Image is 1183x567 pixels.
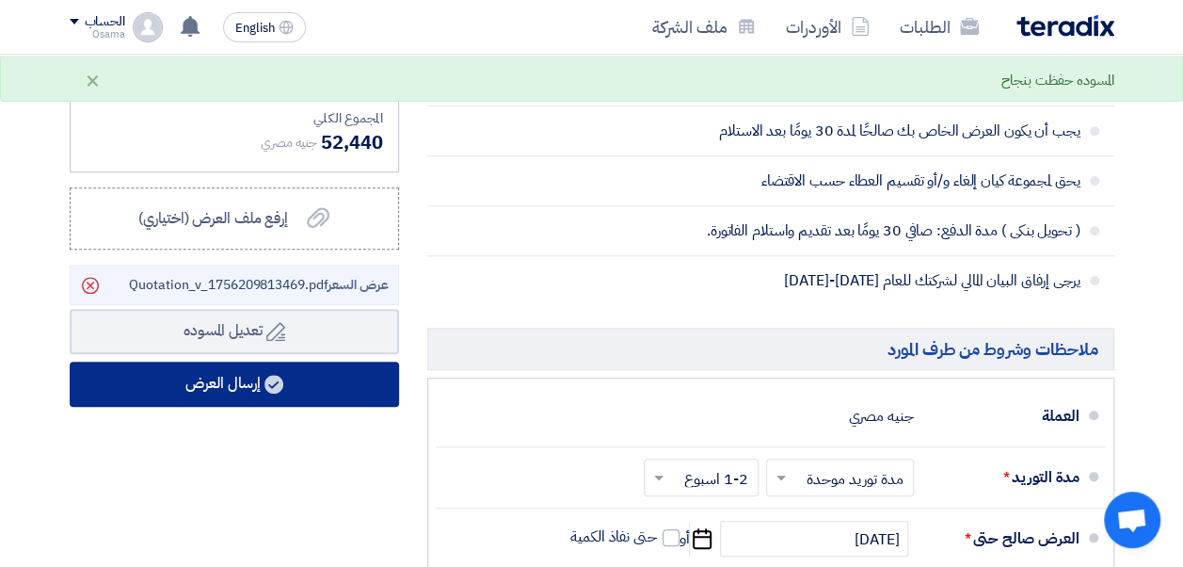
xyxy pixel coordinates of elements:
img: profile_test.png [133,12,163,42]
span: أو [679,529,690,548]
div: جنيه مصري [848,398,913,434]
div: المجموع الكلي [86,108,383,128]
span: Quotation_v_1756209813469.pdf [129,275,388,295]
span: عرض السعر [328,275,388,295]
span: جنيه مصري [261,133,317,153]
a: ملف الشركة [637,5,771,49]
a: الأوردرات [771,5,885,49]
div: مدة التوريد [929,455,1079,500]
div: العرض صالح حتى [929,516,1079,561]
div: × [85,69,101,91]
div: العملة [929,394,1079,439]
a: الطلبات [885,5,994,49]
span: 52,440 [321,128,382,156]
span: يرجى إرفاق البيان المالي لشركتك للعام [DATE]-[DATE] [584,271,1080,290]
input: سنة-شهر-يوم [720,521,908,557]
button: English [223,12,306,42]
button: إرسال العرض [70,362,399,407]
span: إرفع ملف العرض (اختياري) [138,207,288,230]
div: المسوده حفظت بنجاح [1001,70,1113,91]
div: Osama [70,29,125,40]
img: Teradix logo [1016,15,1114,37]
div: الحساب [85,14,125,30]
button: تعديل المسوده [70,309,399,354]
span: يحق لمجموعة كيان إلغاء و/أو تقسيم العطاء حسب الاقتضاء [584,171,1080,190]
span: يجب أن يكون العرض الخاص بك صالحًا لمدة 30 يومًا بعد الاستلام [584,121,1080,140]
span: ( تحويل بنكى ) مدة الدفع: صافي 30 يومًا بعد تقديم واستلام الفاتورة. [584,221,1080,240]
span: English [235,22,275,35]
a: Open chat [1104,492,1160,548]
h5: ملاحظات وشروط من طرف المورد [427,328,1114,370]
label: حتى نفاذ الكمية [570,527,679,546]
